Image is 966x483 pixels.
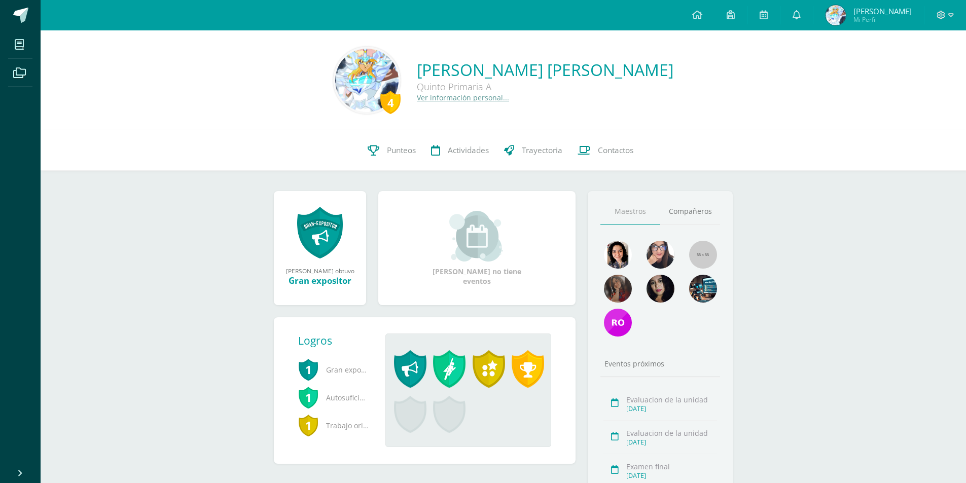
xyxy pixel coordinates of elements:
[284,267,356,275] div: [PERSON_NAME] obtuvo
[647,275,674,303] img: ef6349cd9309fb31c1afbf38cf026886.png
[496,130,570,171] a: Trayectoria
[417,93,509,102] a: Ver información personal...
[647,241,674,269] img: 0a3fdfb51207817dad8ea1498a86ff1c.png
[660,199,720,225] a: Compañeros
[298,358,318,381] span: 1
[417,59,673,81] a: [PERSON_NAME] [PERSON_NAME]
[826,5,846,25] img: d3c4c1837ad796e8383fc3f7acb2e607.png
[522,145,562,156] span: Trayectoria
[417,81,673,93] div: Quinto Primaria A
[689,241,717,269] img: 55x55
[600,199,660,225] a: Maestros
[598,145,633,156] span: Contactos
[423,130,496,171] a: Actividades
[426,211,528,286] div: [PERSON_NAME] no tiene eventos
[604,275,632,303] img: 37fe3ee38833a6adb74bf76fd42a3bf6.png
[570,130,641,171] a: Contactos
[626,471,717,480] div: [DATE]
[284,275,356,286] div: Gran expositor
[387,145,416,156] span: Punteos
[853,15,912,24] span: Mi Perfil
[853,6,912,16] span: [PERSON_NAME]
[298,384,369,412] span: Autosuficiencia
[626,404,717,413] div: [DATE]
[298,412,369,439] span: Trabajo original
[449,211,505,262] img: event_small.png
[626,438,717,447] div: [DATE]
[626,428,717,438] div: Evaluacion de la unidad
[448,145,489,156] span: Actividades
[689,275,717,303] img: 855e41caca19997153bb2d8696b63df4.png
[600,359,720,368] div: Eventos próximos
[604,241,632,269] img: e9c8ee63d948accc6783747252b4c3df.png
[360,130,423,171] a: Punteos
[380,91,401,114] div: 4
[604,309,632,337] img: 6719bbf75b935729a37398d1bd0b0711.png
[298,333,377,348] div: Logros
[298,414,318,437] span: 1
[626,462,717,471] div: Examen final
[626,395,717,404] div: Evaluacion de la unidad
[298,356,369,384] span: Gran expositor
[335,49,399,112] img: ef2e17945143e0e8944c5ee25d536460.png
[298,386,318,409] span: 1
